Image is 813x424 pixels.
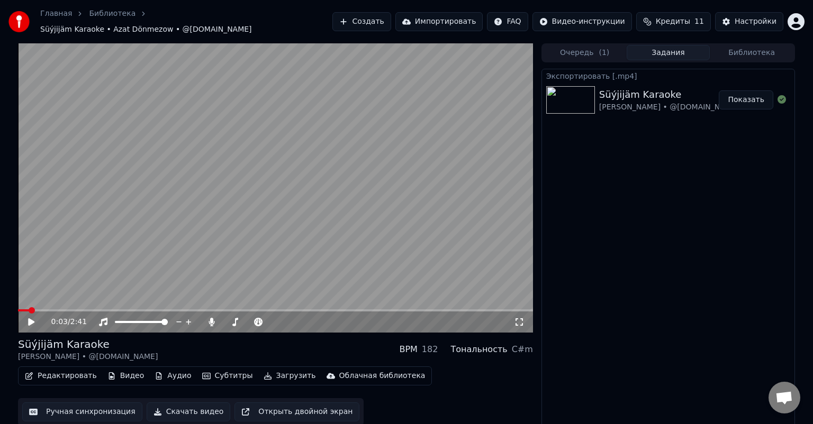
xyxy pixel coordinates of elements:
[769,382,800,413] div: Открытый чат
[339,371,426,381] div: Облачная библиотека
[636,12,711,31] button: Кредиты11
[599,102,739,113] div: [PERSON_NAME] • @[DOMAIN_NAME]
[198,368,257,383] button: Субтитры
[70,317,87,327] span: 2:41
[18,337,158,352] div: Süýjijäm Karaoke
[599,48,609,58] span: ( 1 )
[399,343,417,356] div: BPM
[543,45,627,60] button: Очередь
[422,343,438,356] div: 182
[40,8,72,19] a: Главная
[542,69,794,82] div: Экспортировать [.mp4]
[656,16,690,27] span: Кредиты
[694,16,704,27] span: 11
[89,8,135,19] a: Библиотека
[51,317,68,327] span: 0:03
[147,402,231,421] button: Скачать видео
[40,8,332,35] nav: breadcrumb
[332,12,391,31] button: Создать
[259,368,320,383] button: Загрузить
[715,12,783,31] button: Настройки
[735,16,776,27] div: Настройки
[450,343,507,356] div: Тональность
[40,24,252,35] span: Süýjijäm Karaoke • Azat Dönmezow • @[DOMAIN_NAME]
[487,12,528,31] button: FAQ
[599,87,739,102] div: Süýjijäm Karaoke
[710,45,793,60] button: Библиотека
[719,90,773,109] button: Показать
[150,368,195,383] button: Аудио
[395,12,483,31] button: Импортировать
[512,343,533,356] div: C#m
[627,45,710,60] button: Задания
[18,352,158,362] div: [PERSON_NAME] • @[DOMAIN_NAME]
[8,11,30,32] img: youka
[21,368,101,383] button: Редактировать
[51,317,77,327] div: /
[22,402,142,421] button: Ручная синхронизация
[234,402,359,421] button: Открыть двойной экран
[103,368,149,383] button: Видео
[532,12,632,31] button: Видео-инструкции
